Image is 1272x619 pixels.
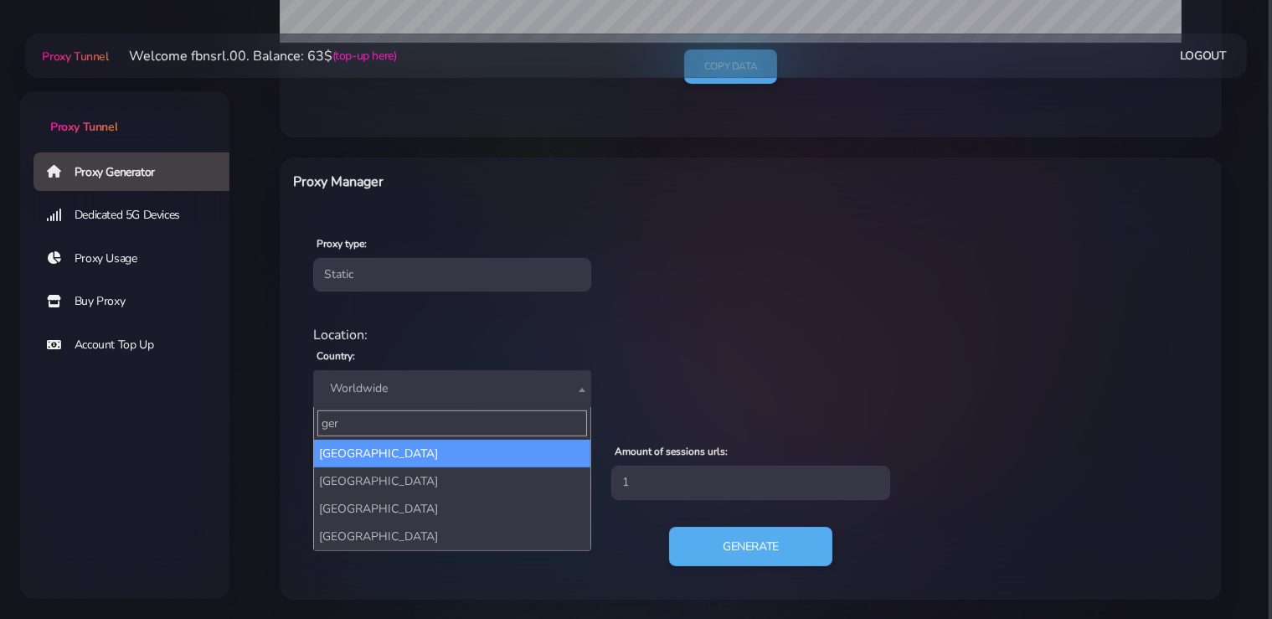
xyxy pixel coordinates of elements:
li: [GEOGRAPHIC_DATA] [314,467,590,495]
label: Proxy type: [317,236,367,251]
label: Amount of sessions urls: [615,444,728,459]
a: (top-up here) [332,47,397,64]
a: Proxy Generator [33,152,243,191]
span: Proxy Tunnel [42,49,108,64]
h6: Proxy Manager [293,171,819,193]
a: Buy Proxy [33,282,243,321]
a: Account Top Up [33,326,243,364]
a: Logout [1180,40,1227,71]
label: Country: [317,348,355,364]
li: Welcome fbnsrl.00. Balance: 63$ [109,46,397,66]
li: [GEOGRAPHIC_DATA] [314,440,590,467]
li: [GEOGRAPHIC_DATA] [314,495,590,523]
a: Proxy Tunnel [39,43,108,70]
div: Location: [303,325,1198,345]
li: [GEOGRAPHIC_DATA] [314,523,590,550]
span: Worldwide [323,377,581,400]
a: Proxy Tunnel [20,91,229,136]
div: Proxy Settings: [303,420,1198,441]
a: Dedicated 5G Devices [33,196,243,235]
a: Proxy Usage [33,240,243,278]
iframe: Webchat Widget [1025,345,1251,598]
span: Worldwide [313,370,591,407]
input: Search [317,410,587,436]
span: Proxy Tunnel [50,119,117,135]
button: Generate [669,527,832,567]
